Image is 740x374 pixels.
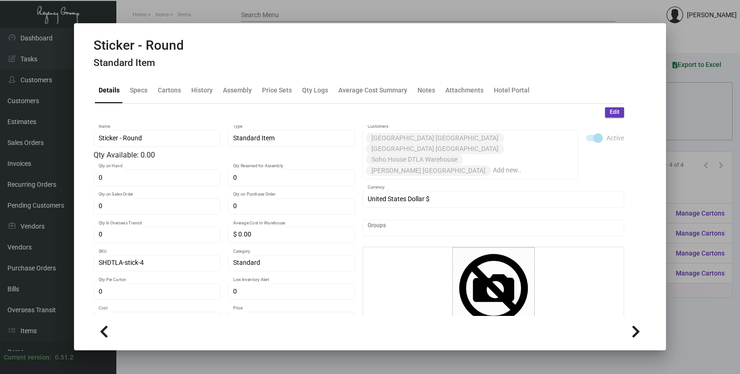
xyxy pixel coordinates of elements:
[130,85,148,95] div: Specs
[366,144,504,154] mat-chip: [GEOGRAPHIC_DATA] [GEOGRAPHIC_DATA]
[368,224,619,232] input: Add new..
[302,85,328,95] div: Qty Logs
[494,85,530,95] div: Hotel Portal
[338,85,407,95] div: Average Cost Summary
[191,85,213,95] div: History
[94,57,184,69] h4: Standard Item
[4,353,51,362] div: Current version:
[493,167,574,174] input: Add new..
[606,132,624,144] span: Active
[262,85,292,95] div: Price Sets
[223,85,252,95] div: Assembly
[610,108,619,116] span: Edit
[366,165,491,176] mat-chip: [PERSON_NAME] [GEOGRAPHIC_DATA]
[605,107,624,118] button: Edit
[94,150,355,161] div: Qty Available: 0.00
[99,85,120,95] div: Details
[366,154,463,165] mat-chip: Soho House DTLA Warehouse
[417,85,435,95] div: Notes
[55,353,74,362] div: 0.51.2
[366,133,504,144] mat-chip: [GEOGRAPHIC_DATA] [GEOGRAPHIC_DATA]
[445,85,484,95] div: Attachments
[94,38,184,53] h2: Sticker - Round
[158,85,181,95] div: Cartons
